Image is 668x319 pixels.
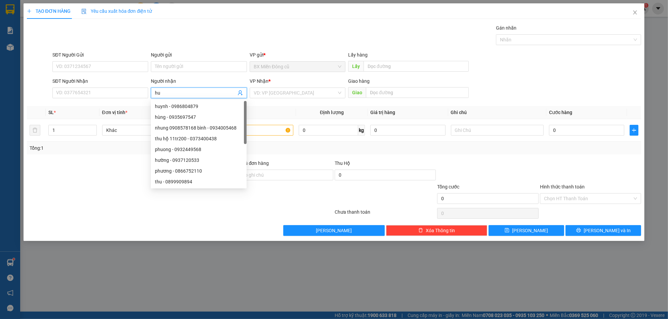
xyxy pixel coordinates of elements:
[364,61,469,72] input: Dọc đường
[3,5,23,35] img: logo
[358,125,365,136] span: kg
[489,225,564,236] button: save[PERSON_NAME]
[81,9,87,14] img: icon
[426,227,455,234] span: Xóa Thông tin
[512,227,548,234] span: [PERSON_NAME]
[348,87,366,98] span: Giao
[24,24,91,36] span: BX Miền Đông cũ ĐT:
[151,133,247,144] div: thu hộ 11tr200 - 0373400438
[437,184,459,189] span: Tổng cước
[566,225,641,236] button: printer[PERSON_NAME] và In
[27,9,32,13] span: plus
[232,161,269,166] label: Ghi chú đơn hàng
[370,110,395,115] span: Giá trị hàng
[151,112,247,122] div: hùng - 0935697547
[632,10,638,15] span: close
[250,51,345,59] div: VP gửi
[151,122,247,133] div: nhung 0908578168 bình - 0934005468
[155,178,243,185] div: thu - 0899909894
[549,110,572,115] span: Cước hàng
[283,225,384,236] button: [PERSON_NAME]
[106,125,191,135] span: Khác
[30,125,40,136] button: delete
[576,228,581,233] span: printer
[254,62,341,72] span: BX Miền Đông cũ
[24,24,91,36] span: 0919 110 458
[151,77,247,85] div: Người nhận
[418,228,423,233] span: delete
[151,144,247,155] div: phuong - 0932449568
[386,225,487,236] button: deleteXóa Thông tin
[52,51,148,59] div: SĐT Người Gửi
[366,87,469,98] input: Dọc đường
[155,113,243,121] div: hùng - 0935697547
[626,3,644,22] button: Close
[81,8,152,14] span: Yêu cầu xuất hóa đơn điện tử
[370,125,446,136] input: 0
[540,184,585,189] label: Hình thức thanh toán
[151,176,247,187] div: thu - 0899909894
[320,110,344,115] span: Định lượng
[48,110,54,115] span: SL
[27,8,71,14] span: TẠO ĐƠN HÀNG
[630,125,638,136] button: plus
[348,78,370,84] span: Giao hàng
[151,51,247,59] div: Người gửi
[232,170,333,180] input: Ghi chú đơn hàng
[155,135,243,142] div: thu hộ 11tr200 - 0373400438
[102,110,127,115] span: Đơn vị tính
[238,90,243,96] span: user-add
[630,128,638,133] span: plus
[505,228,509,233] span: save
[316,227,352,234] span: [PERSON_NAME]
[155,167,243,175] div: phương - 0866752110
[200,125,293,136] input: VD: Bàn, Ghế
[155,146,243,153] div: phuong - 0932449568
[348,52,368,58] span: Lấy hàng
[24,4,91,23] strong: CÔNG TY CP BÌNH TÂM
[448,106,547,119] th: Ghi chú
[335,161,350,166] span: Thu Hộ
[334,208,436,220] div: Chưa thanh toán
[451,125,544,136] input: Ghi Chú
[3,47,74,60] span: VP Công Ty -
[3,47,74,60] span: Nhận:
[496,25,516,31] label: Gán nhãn
[151,166,247,176] div: phương - 0866752110
[250,78,268,84] span: VP Nhận
[155,103,243,110] div: huynh - 0986804879
[12,39,57,45] span: BX Miền Đông cũ -
[155,156,243,164] div: hường - 0937120533
[151,101,247,112] div: huynh - 0986804879
[151,155,247,166] div: hường - 0937120533
[348,61,364,72] span: Lấy
[155,124,243,132] div: nhung 0908578168 bình - 0934005468
[584,227,631,234] span: [PERSON_NAME] và In
[30,144,258,152] div: Tổng: 1
[52,77,148,85] div: SĐT Người Nhận
[3,39,12,45] span: Gửi:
